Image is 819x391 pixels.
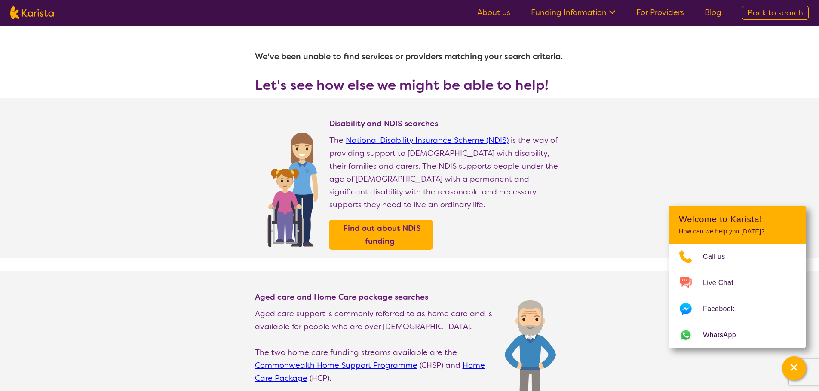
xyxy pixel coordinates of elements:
[255,46,564,67] h1: We've been unable to find services or providers matching your search criteria.
[782,356,806,380] button: Channel Menu
[346,135,509,145] a: National Disability Insurance Scheme (NDIS)
[255,77,564,93] h3: Let's see how else we might be able to help!
[679,228,796,235] p: How can we help you [DATE]?
[329,134,564,211] p: The is the way of providing support to [DEMOGRAPHIC_DATA] with disability, their families and car...
[255,360,417,370] a: Commonwealth Home Support Programme
[703,329,746,342] span: WhatsApp
[703,276,744,289] span: Live Chat
[10,6,54,19] img: Karista logo
[669,244,806,348] ul: Choose channel
[705,7,721,18] a: Blog
[343,223,421,246] b: Find out about NDIS funding
[669,322,806,348] a: Web link opens in a new tab.
[255,307,496,333] p: Aged care support is commonly referred to as home care and is available for people who are over [...
[703,250,736,263] span: Call us
[255,292,496,302] h4: Aged care and Home Care package searches
[264,127,321,247] img: Find NDIS and Disability services and providers
[329,118,564,129] h4: Disability and NDIS searches
[748,8,803,18] span: Back to search
[679,214,796,224] h2: Welcome to Karista!
[477,7,510,18] a: About us
[703,303,745,315] span: Facebook
[742,6,809,20] a: Back to search
[331,222,430,248] a: Find out about NDIS funding
[531,7,616,18] a: Funding Information
[636,7,684,18] a: For Providers
[669,206,806,348] div: Channel Menu
[255,346,496,385] p: The two home care funding streams available are the (CHSP) and (HCP).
